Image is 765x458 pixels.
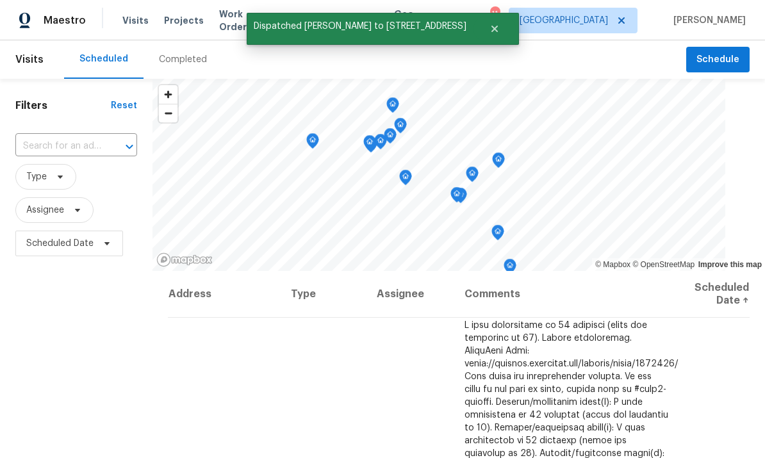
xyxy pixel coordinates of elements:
div: Map marker [492,152,505,172]
div: Map marker [384,128,397,148]
canvas: Map [152,79,725,271]
span: Maestro [44,14,86,27]
div: Scheduled [79,53,128,65]
span: Assignee [26,204,64,217]
div: Reset [111,99,137,112]
div: Map marker [491,225,504,245]
span: Projects [164,14,204,27]
h1: Filters [15,99,111,112]
button: Close [473,16,516,42]
th: Address [168,271,280,318]
a: OpenStreetMap [632,260,695,269]
th: Comments [454,271,679,318]
span: Visits [122,14,149,27]
button: Schedule [686,47,750,73]
button: Open [120,138,138,156]
div: Map marker [504,259,516,279]
div: Map marker [386,97,399,117]
span: Scheduled Date [26,237,94,250]
span: Geo Assignments [394,8,468,33]
span: [GEOGRAPHIC_DATA] [520,14,608,27]
span: Type [26,170,47,183]
span: Visits [15,45,44,74]
span: Schedule [696,52,739,68]
div: 11 [490,8,499,20]
span: Dispatched [PERSON_NAME] to [STREET_ADDRESS] [247,13,473,40]
div: Map marker [466,167,479,186]
div: Completed [159,53,207,66]
button: Zoom out [159,104,177,122]
th: Type [281,271,367,318]
a: Mapbox [595,260,630,269]
th: Scheduled Date ↑ [679,271,750,318]
span: [PERSON_NAME] [668,14,746,27]
span: Work Orders [219,8,271,33]
a: Mapbox homepage [156,252,213,267]
button: Zoom in [159,85,177,104]
a: Improve this map [698,260,762,269]
div: Map marker [394,118,407,138]
input: Search for an address... [15,136,101,156]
